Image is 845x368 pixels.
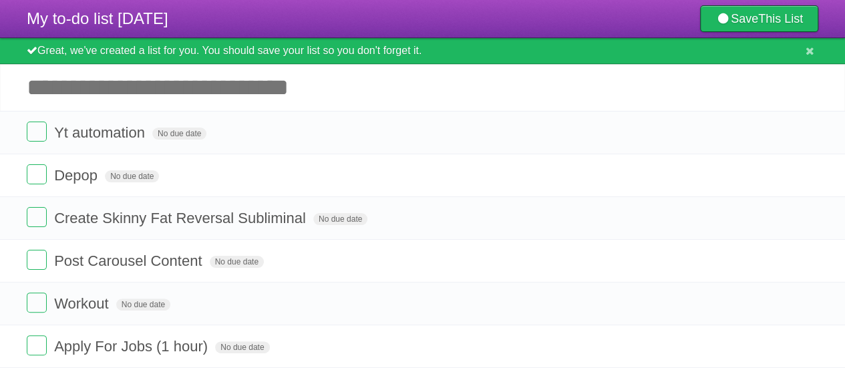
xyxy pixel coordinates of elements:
span: No due date [210,256,264,268]
span: Yt automation [54,124,148,141]
label: Done [27,250,47,270]
span: No due date [116,299,170,311]
label: Done [27,335,47,355]
span: No due date [152,128,206,140]
span: No due date [215,341,269,353]
label: Done [27,122,47,142]
span: Depop [54,167,101,184]
span: Create Skinny Fat Reversal Subliminal [54,210,309,226]
label: Done [27,164,47,184]
span: Apply For Jobs (1 hour) [54,338,211,355]
label: Done [27,207,47,227]
label: Done [27,293,47,313]
span: No due date [313,213,367,225]
span: No due date [105,170,159,182]
span: Workout [54,295,112,312]
span: Post Carousel Content [54,252,205,269]
span: My to-do list [DATE] [27,9,168,27]
b: This List [758,12,803,25]
a: SaveThis List [700,5,818,32]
